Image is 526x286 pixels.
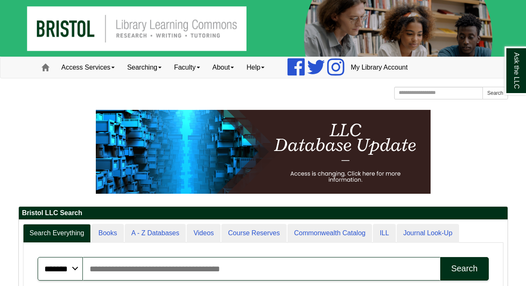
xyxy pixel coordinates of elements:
[168,57,206,78] a: Faculty
[19,207,508,220] h2: Bristol LLC Search
[344,57,414,78] a: My Library Account
[221,224,287,243] a: Course Reserves
[121,57,168,78] a: Searching
[287,224,372,243] a: Commonwealth Catalog
[373,224,395,243] a: ILL
[206,57,241,78] a: About
[397,224,459,243] a: Journal Look-Up
[440,257,488,281] button: Search
[187,224,221,243] a: Videos
[125,224,186,243] a: A - Z Databases
[482,87,508,99] button: Search
[240,57,271,78] a: Help
[92,224,123,243] a: Books
[55,57,121,78] a: Access Services
[23,224,91,243] a: Search Everything
[451,264,477,273] div: Search
[96,110,431,194] img: HTML tutorial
